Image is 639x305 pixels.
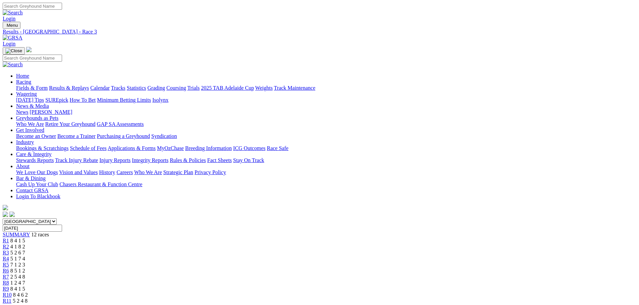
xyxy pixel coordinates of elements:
a: Contact GRSA [16,187,48,193]
img: GRSA [3,35,22,41]
a: R11 [3,298,11,304]
a: Track Maintenance [274,85,315,91]
span: 8 4 1 5 [10,286,25,292]
span: Menu [7,23,18,28]
a: Stay On Track [233,157,264,163]
a: Racing [16,79,31,85]
a: Vision and Values [59,169,98,175]
a: R1 [3,238,9,243]
a: Privacy Policy [195,169,226,175]
span: 8 4 6 2 [13,292,28,298]
img: Search [3,62,23,68]
a: Home [16,73,29,79]
a: R3 [3,250,9,255]
a: SUREpick [45,97,68,103]
a: News & Media [16,103,49,109]
div: Industry [16,145,636,151]
a: GAP SA Assessments [97,121,144,127]
a: Results & Replays [49,85,89,91]
img: facebook.svg [3,212,8,217]
span: 5 2 4 8 [13,298,28,304]
a: Syndication [151,133,177,139]
input: Select date [3,225,62,232]
a: R7 [3,274,9,280]
div: Wagering [16,97,636,103]
a: Who We Are [134,169,162,175]
div: News & Media [16,109,636,115]
span: 12 races [31,232,49,237]
a: Greyhounds as Pets [16,115,58,121]
a: Login [3,41,15,47]
a: About [16,163,30,169]
img: Search [3,10,23,16]
a: Schedule of Fees [70,145,106,151]
div: Bar & Dining [16,181,636,187]
span: 8 4 1 5 [10,238,25,243]
a: Integrity Reports [132,157,168,163]
a: R10 [3,292,12,298]
span: 8 5 1 2 [10,268,25,274]
a: ICG Outcomes [233,145,265,151]
a: Login [3,16,15,21]
a: R2 [3,244,9,249]
a: Become a Trainer [57,133,96,139]
a: Weights [255,85,273,91]
div: Racing [16,85,636,91]
span: 4 1 8 2 [10,244,25,249]
a: Strategic Plan [163,169,193,175]
button: Toggle navigation [3,47,25,55]
span: R6 [3,268,9,274]
a: Race Safe [267,145,288,151]
a: Retire Your Greyhound [45,121,96,127]
a: R5 [3,262,9,268]
a: Purchasing a Greyhound [97,133,150,139]
a: MyOzChase [157,145,184,151]
a: News [16,109,28,115]
a: Isolynx [152,97,168,103]
span: 5 2 6 7 [10,250,25,255]
a: Fields & Form [16,85,48,91]
input: Search [3,55,62,62]
a: Injury Reports [99,157,130,163]
a: Cash Up Your Club [16,181,58,187]
a: Get Involved [16,127,44,133]
a: History [99,169,115,175]
span: R8 [3,280,9,286]
div: About [16,169,636,175]
a: Stewards Reports [16,157,54,163]
a: Who We Are [16,121,44,127]
div: Care & Integrity [16,157,636,163]
span: 7 1 2 3 [10,262,25,268]
a: How To Bet [70,97,96,103]
a: Statistics [127,85,146,91]
span: R9 [3,286,9,292]
span: 2 5 4 8 [10,274,25,280]
a: [DATE] Tips [16,97,44,103]
a: Fact Sheets [207,157,232,163]
div: Get Involved [16,133,636,139]
a: Applications & Forms [108,145,156,151]
a: Trials [187,85,200,91]
a: Wagering [16,91,37,97]
a: Login To Blackbook [16,194,60,199]
a: R4 [3,256,9,261]
button: Toggle navigation [3,22,20,29]
a: [PERSON_NAME] [30,109,72,115]
a: SUMMARY [3,232,30,237]
span: 1 2 4 7 [10,280,25,286]
a: Minimum Betting Limits [97,97,151,103]
a: Bookings & Scratchings [16,145,68,151]
img: Close [5,48,22,54]
a: 2025 TAB Adelaide Cup [201,85,254,91]
a: Results - [GEOGRAPHIC_DATA] - Race 3 [3,29,636,35]
a: Careers [116,169,133,175]
img: logo-grsa-white.png [26,47,32,52]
